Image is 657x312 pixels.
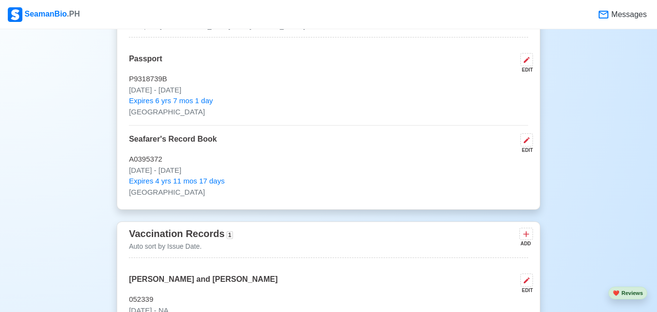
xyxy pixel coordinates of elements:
p: [PERSON_NAME] and [PERSON_NAME] [129,274,278,294]
span: Expires 6 yrs 7 mos 1 day [129,95,213,107]
span: Vaccination Records [129,228,225,239]
span: heart [613,290,620,296]
span: 1 [227,231,233,239]
span: Messages [609,9,647,20]
p: [GEOGRAPHIC_DATA] [129,107,528,118]
div: ADD [519,240,531,247]
p: [GEOGRAPHIC_DATA] [129,187,528,198]
span: .PH [67,10,80,18]
p: [DATE] - [DATE] [129,165,528,176]
div: EDIT [516,287,533,294]
button: heartReviews [608,287,647,300]
div: SeamanBio [8,7,80,22]
p: [DATE] - [DATE] [129,85,528,96]
div: EDIT [516,147,533,154]
img: Logo [8,7,22,22]
p: A0395372 [129,154,528,165]
p: Auto sort by Issue Date. [129,241,232,252]
p: Passport [129,53,162,73]
span: Expires 4 yrs 11 mos 17 days [129,176,225,187]
div: EDIT [516,66,533,73]
p: Seafarer's Record Book [129,133,217,154]
p: 052339 [129,294,528,305]
p: P9318739B [129,73,528,85]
